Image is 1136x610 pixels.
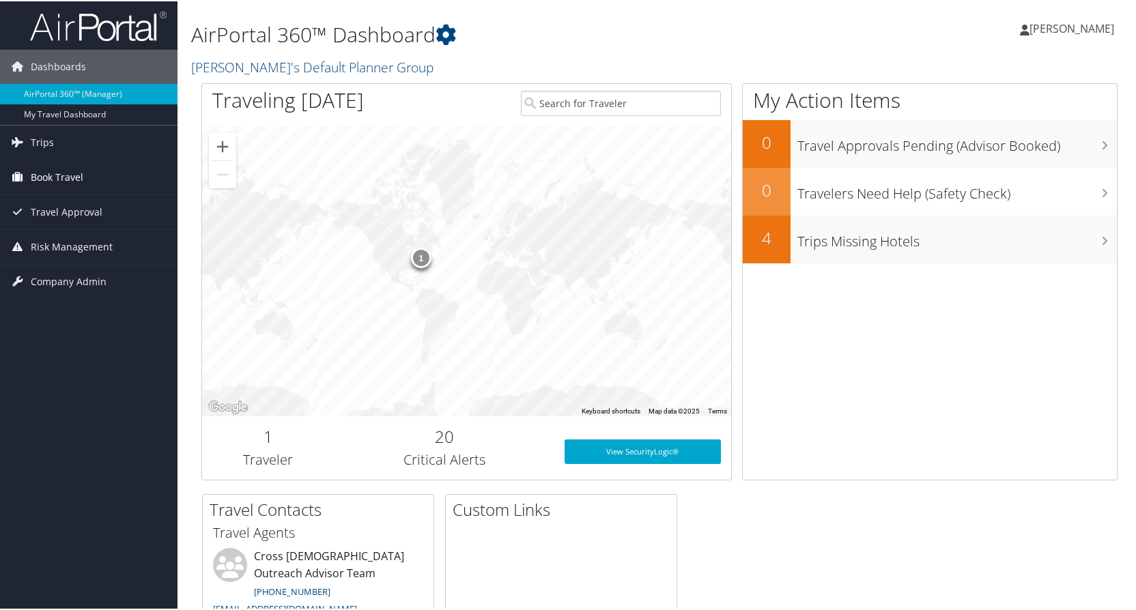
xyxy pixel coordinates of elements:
[30,9,167,41] img: airportal-logo.png
[411,246,431,267] div: 1
[743,130,791,153] h2: 0
[1020,7,1128,48] a: [PERSON_NAME]
[521,89,721,115] input: Search for Traveler
[743,85,1117,113] h1: My Action Items
[1029,20,1114,35] span: [PERSON_NAME]
[205,397,251,415] img: Google
[345,424,545,447] h2: 20
[743,177,791,201] h2: 0
[31,124,54,158] span: Trips
[453,497,677,520] h2: Custom Links
[209,132,236,159] button: Zoom in
[31,159,83,193] span: Book Travel
[191,19,816,48] h1: AirPortal 360™ Dashboard
[213,522,423,541] h3: Travel Agents
[345,449,545,468] h3: Critical Alerts
[649,406,700,413] span: Map data ©2025
[212,85,364,113] h1: Traveling [DATE]
[191,57,437,75] a: [PERSON_NAME]'s Default Planner Group
[743,166,1117,214] a: 0Travelers Need Help (Safety Check)
[743,214,1117,262] a: 4Trips Missing Hotels
[209,160,236,187] button: Zoom out
[31,229,113,263] span: Risk Management
[743,225,791,248] h2: 4
[565,438,720,463] a: View SecurityLogic®
[708,406,727,413] a: Terms (opens in new tab)
[205,397,251,415] a: Open this area in Google Maps (opens a new window)
[582,405,640,415] button: Keyboard shortcuts
[212,424,324,447] h2: 1
[254,584,330,596] a: [PHONE_NUMBER]
[212,449,324,468] h3: Traveler
[210,497,434,520] h2: Travel Contacts
[797,176,1117,202] h3: Travelers Need Help (Safety Check)
[31,194,102,228] span: Travel Approval
[31,48,86,83] span: Dashboards
[31,263,106,297] span: Company Admin
[743,119,1117,166] a: 0Travel Approvals Pending (Advisor Booked)
[797,128,1117,154] h3: Travel Approvals Pending (Advisor Booked)
[797,224,1117,250] h3: Trips Missing Hotels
